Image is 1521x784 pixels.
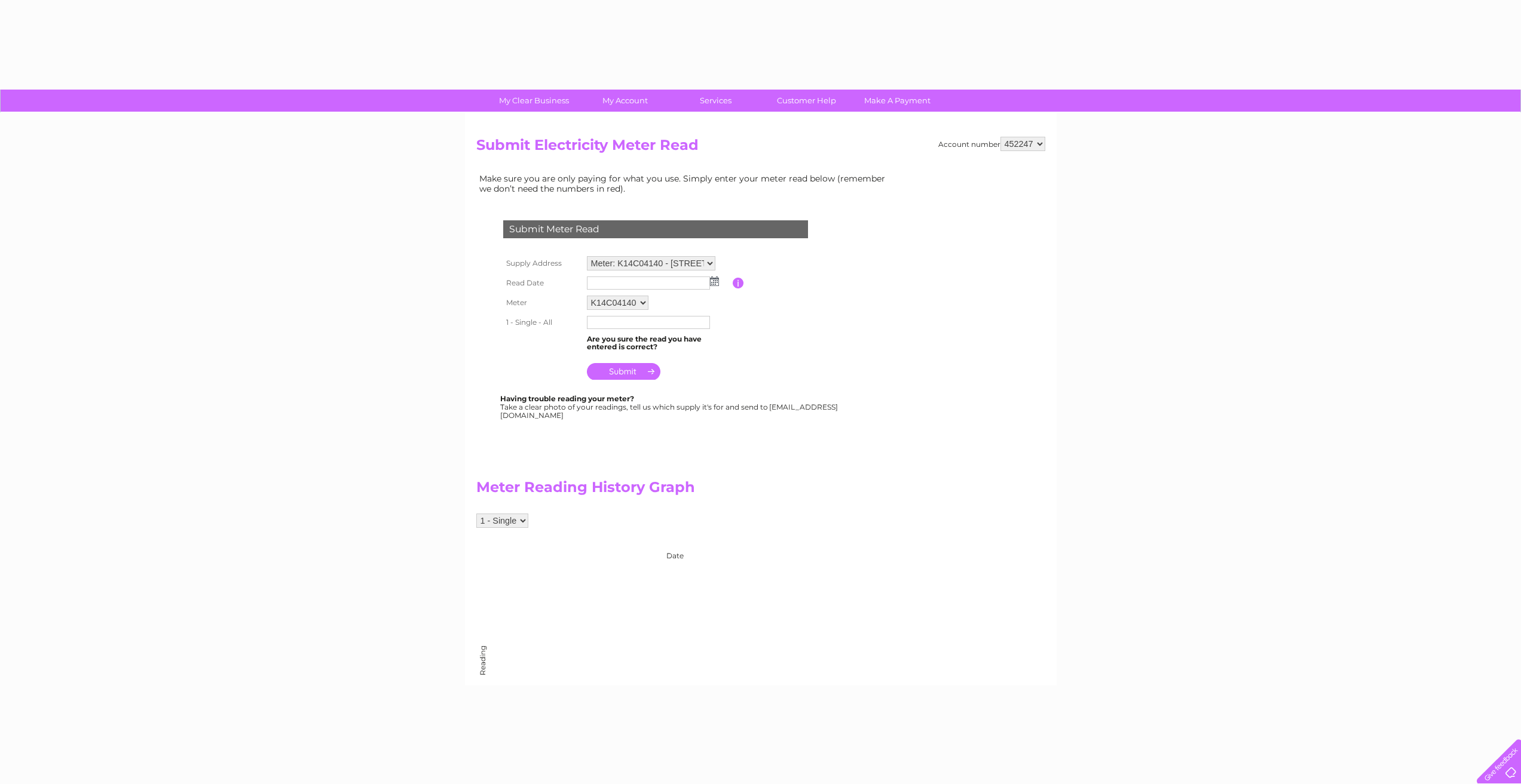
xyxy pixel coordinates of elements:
a: Make A Payment [848,90,947,112]
div: Account number [938,137,1045,151]
th: 1 - Single - All [500,313,584,332]
a: My Account [576,90,674,112]
div: Date [476,540,895,560]
input: Information [733,278,744,288]
th: Read Date [500,273,584,293]
div: Reading [478,663,486,675]
h2: Submit Electricity Meter Read [476,137,1045,159]
div: Submit Meter Read [503,220,808,238]
a: Customer Help [757,90,856,112]
a: Services [666,90,765,112]
th: Meter [500,293,584,313]
th: Supply Address [500,253,584,273]
td: Are you sure the read you have entered is correct? [584,332,733,355]
input: Submit [587,363,660,380]
img: ... [710,276,719,286]
h2: Meter Reading History Graph [476,479,895,502]
a: My Clear Business [485,90,583,112]
div: Take a clear photo of your readings, tell us which supply it's for and send to [EMAIL_ADDRESS][DO... [500,395,840,419]
b: Having trouble reading your meter? [500,394,634,403]
td: Make sure you are only paying for what you use. Simply enter your meter read below (remember we d... [476,171,895,196]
